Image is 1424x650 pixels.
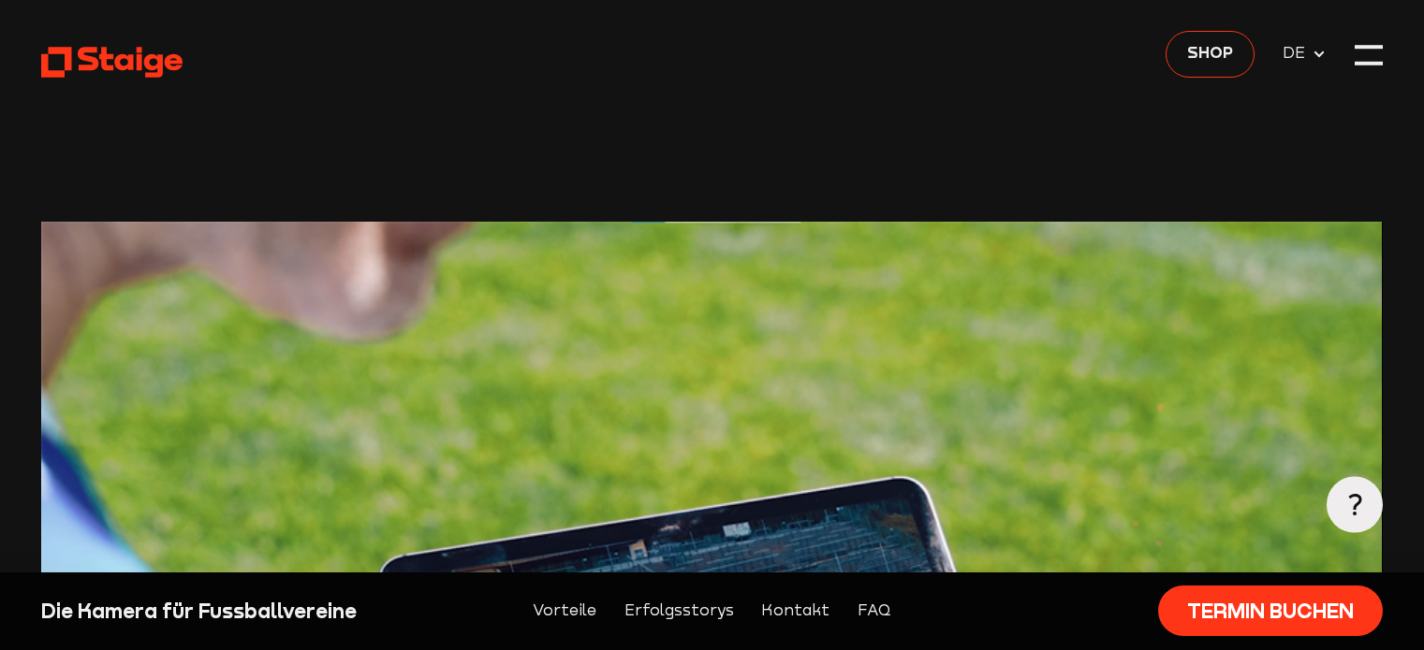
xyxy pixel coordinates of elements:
a: Vorteile [533,599,596,623]
div: Die Kamera für Fussballvereine [41,598,360,626]
a: Shop [1166,31,1255,78]
a: Kontakt [761,599,829,623]
a: Termin buchen [1158,585,1382,636]
span: DE [1283,41,1312,65]
a: FAQ [858,599,891,623]
span: Shop [1187,41,1233,65]
a: Erfolgsstorys [624,599,734,623]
